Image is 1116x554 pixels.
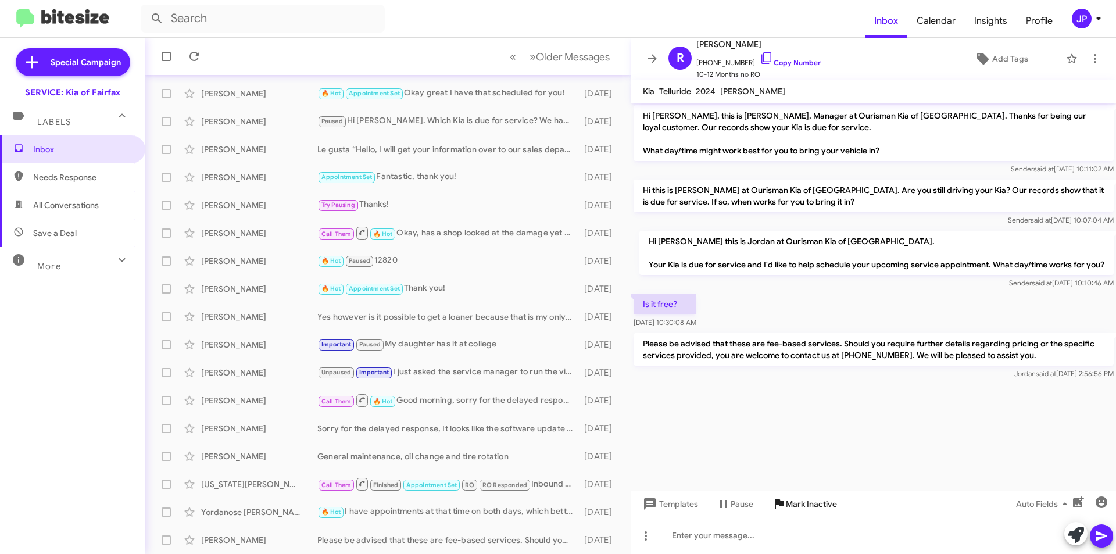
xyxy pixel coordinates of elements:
span: R [677,49,684,67]
button: Add Tags [941,48,1060,69]
div: Hi [PERSON_NAME]. Which Kia is due for service? We have two. We just had the 2022 in this summer,... [317,115,578,128]
span: RO [465,481,474,489]
p: Hi [PERSON_NAME], this is [PERSON_NAME], Manager at Ourisman Kia of [GEOGRAPHIC_DATA]. Thanks for... [634,105,1114,161]
span: Appointment Set [406,481,457,489]
span: Add Tags [992,48,1028,69]
span: said at [1032,278,1052,287]
div: [PERSON_NAME] [201,255,317,267]
div: [DATE] [578,283,621,295]
div: General maintenance, oil change and tire rotation [317,451,578,462]
div: [DATE] [578,423,621,434]
div: [PERSON_NAME] [201,144,317,155]
div: [PERSON_NAME] [201,367,317,378]
span: Unpaused [321,369,352,376]
div: [DATE] [578,395,621,406]
p: Is it free? [634,294,696,314]
span: Important [359,369,389,376]
button: Previous [503,45,523,69]
div: JP [1072,9,1092,28]
button: Auto Fields [1007,494,1081,514]
button: Mark Inactive [763,494,846,514]
span: Sender [DATE] 10:07:04 AM [1008,216,1114,224]
div: [PERSON_NAME] [201,395,317,406]
span: Paused [321,117,343,125]
span: Telluride [659,86,691,96]
div: [DATE] [578,171,621,183]
span: 10-12 Months no RO [696,69,821,80]
div: Yes however is it possible to get a loaner because that is my only means of travel for myself and... [317,311,578,323]
div: [DATE] [578,311,621,323]
div: [PERSON_NAME] [201,283,317,295]
div: My daughter has it at college [317,338,578,351]
a: Special Campaign [16,48,130,76]
p: Hi [PERSON_NAME] this is Jordan at Ourisman Kia of [GEOGRAPHIC_DATA]. Your Kia is due for service... [639,231,1114,275]
span: Sender [DATE] 10:10:46 AM [1009,278,1114,287]
div: Okay, has a shop looked at the damage yet or did you speak to a service advisor about this claim? [317,226,578,240]
div: Le gusta “Hello, I will get your information over to our sales department!” [317,144,578,155]
span: Call Them [321,481,352,489]
div: [DATE] [578,199,621,211]
span: « [510,49,516,64]
p: Hi this is [PERSON_NAME] at Ourisman Kia of [GEOGRAPHIC_DATA]. Are you still driving your Kia? Ou... [634,180,1114,212]
span: Paused [359,341,381,348]
div: [DATE] [578,534,621,546]
span: Call Them [321,230,352,238]
a: Copy Number [760,58,821,67]
button: Pause [707,494,763,514]
a: Inbox [865,4,907,38]
div: 12820 [317,254,578,267]
div: Yordanose [PERSON_NAME] [201,506,317,518]
div: Thanks! [317,198,578,212]
div: [DATE] [578,116,621,127]
span: Auto Fields [1016,494,1072,514]
div: [PERSON_NAME] [201,311,317,323]
div: I just asked the service manager to run the vin n umber for potential recalls and he advised me t... [317,366,578,379]
div: [DATE] [578,339,621,351]
div: Good morning, sorry for the delayed response, I saw that you called in, did someone help you or d... [317,393,578,408]
div: [PERSON_NAME] [201,451,317,462]
span: Older Messages [536,51,610,63]
span: Save a Deal [33,227,77,239]
div: [DATE] [578,227,621,239]
a: Calendar [907,4,965,38]
span: Jordan [DATE] 2:56:56 PM [1014,369,1114,378]
span: Paused [349,257,370,265]
div: [US_STATE][PERSON_NAME] [201,478,317,490]
span: 2024 [696,86,716,96]
nav: Page navigation example [503,45,617,69]
div: Please be advised that these are fee-based services. Should you require further details regarding... [317,534,578,546]
span: Appointment Set [321,173,373,181]
div: [DATE] [578,88,621,99]
div: [PERSON_NAME] [201,171,317,183]
span: 🔥 Hot [373,398,393,405]
span: 🔥 Hot [321,257,341,265]
span: Needs Response [33,171,132,183]
span: said at [1033,165,1054,173]
div: [PERSON_NAME] [201,88,317,99]
button: JP [1062,9,1103,28]
a: Profile [1017,4,1062,38]
div: I have appointments at that time on both days, which better suits your schedule? [317,505,578,519]
span: said at [1031,216,1051,224]
div: [DATE] [578,506,621,518]
p: Please be advised that these are fee-based services. Should you require further details regarding... [634,333,1114,366]
button: Next [523,45,617,69]
div: [PERSON_NAME] [201,116,317,127]
span: Kia [643,86,654,96]
div: Fantastic, thank you! [317,170,578,184]
span: Templates [641,494,698,514]
div: [PERSON_NAME] [201,423,317,434]
div: [DATE] [578,367,621,378]
span: Sender [DATE] 10:11:02 AM [1011,165,1114,173]
span: 🔥 Hot [373,230,393,238]
div: [DATE] [578,255,621,267]
button: Templates [631,494,707,514]
span: Inbox [33,144,132,155]
a: Insights [965,4,1017,38]
span: said at [1036,369,1056,378]
span: Appointment Set [349,285,400,292]
span: [PERSON_NAME] [696,37,821,51]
